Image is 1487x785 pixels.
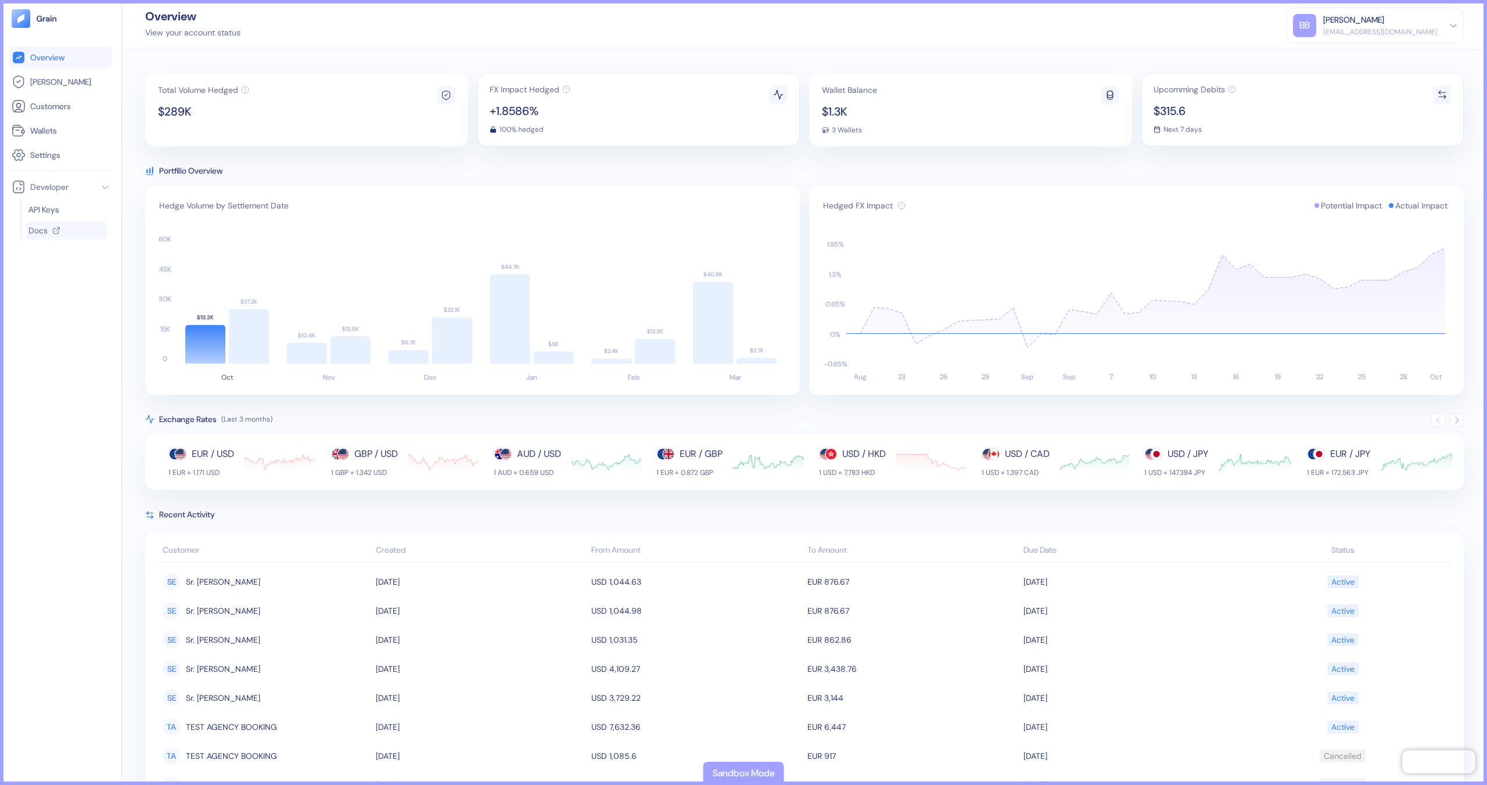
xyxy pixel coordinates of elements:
td: EUR 876.67 [804,596,1021,625]
text: Oct [1430,372,1442,381]
div: Active [1331,572,1355,592]
td: USD 1,031.35 [588,625,804,654]
div: SE [163,631,180,649]
text: 26 [940,372,947,381]
text: 1.3 % [829,270,842,279]
div: USD / CAD [1005,447,1050,461]
div: Active [1331,601,1355,621]
text: 19 [1275,372,1281,381]
text: Oct [221,373,234,382]
td: [DATE] [1021,741,1237,770]
span: Sr. Elier Perez [186,572,260,592]
div: [PERSON_NAME] [1323,14,1384,26]
span: (Last 3 months) [221,415,272,424]
text: 23 [898,372,906,381]
text: 25 [1358,372,1366,381]
div: 1 GBP = 1.342 USD [331,468,398,477]
span: Sr. Elier Perez [186,688,260,708]
span: Wallet Balance [822,86,877,94]
td: EUR 876.67 [804,567,1021,596]
text: Mar [730,373,741,382]
div: SE [163,602,180,620]
text: 1.95 % [827,240,844,249]
td: USD 1,085.6 [588,741,804,770]
text: 45K [159,265,171,274]
text: Aug [854,372,867,381]
td: [DATE] [373,567,589,596]
div: [EMAIL_ADDRESS][DOMAIN_NAME] [1323,27,1438,37]
text: $23.1K [444,306,460,314]
text: 0.65 % [825,300,845,309]
div: Active [1331,688,1355,708]
td: [DATE] [373,625,589,654]
td: EUR 862.86 [804,625,1021,654]
th: From Amount [588,539,804,563]
text: 10 [1150,372,1156,381]
td: USD 1,044.63 [588,567,804,596]
text: Feb [628,373,640,382]
td: [DATE] [1021,567,1237,596]
td: [DATE] [1021,683,1237,712]
td: [DATE] [1021,712,1237,741]
span: FX Impact Hedged [490,85,559,93]
text: 0 [163,354,167,363]
text: $27.2K [240,298,257,305]
span: 100% hedged [500,126,544,133]
a: [PERSON_NAME] [12,75,110,89]
a: Overview [12,51,110,64]
td: USD 3,729.22 [588,683,804,712]
span: Wallets [30,125,57,136]
text: $2.7K [750,347,764,354]
span: Settings [30,149,60,161]
span: Exchange Rates [159,413,217,425]
iframe: Chatra live chat [1402,750,1475,773]
span: Sr. Elier Perez [186,659,260,679]
span: 3 Wallets [832,127,862,134]
span: Portfilio Overview [159,165,222,177]
div: 1 AUD = 0.659 USD [494,468,561,477]
td: USD 4,109.27 [588,654,804,683]
text: 13 [1191,372,1197,381]
text: $12.3K [647,327,663,335]
div: Sandbox Mode [713,766,775,780]
th: Created [373,539,589,563]
text: 28 [1400,372,1407,381]
span: $289K [158,106,249,117]
span: Upcomming Debits [1154,85,1225,93]
text: Nov [323,373,335,382]
text: 7 [1109,372,1113,381]
span: TEST AGENCY BOOKING [186,717,277,737]
div: TA [163,718,180,736]
div: USD / JPY [1168,447,1208,461]
td: [DATE] [1021,625,1237,654]
div: Cancelled [1324,746,1362,766]
span: $1.3K [822,106,877,117]
div: 1 EUR = 0.872 GBP [656,468,723,477]
td: EUR 6,447 [804,712,1021,741]
td: EUR 3,144 [804,683,1021,712]
text: 0 % [830,330,841,339]
text: Sep [1063,372,1075,381]
span: Hedged FX Impact [823,200,893,211]
span: Sr. Elier Perez [186,630,260,650]
span: Potential Impact [1321,200,1382,211]
text: 16 [1233,372,1239,381]
td: [DATE] [1021,654,1237,683]
td: EUR 3,438.76 [804,654,1021,683]
text: $10.4K [298,332,315,339]
td: EUR 917 [804,741,1021,770]
th: Due Date [1021,539,1237,563]
a: Wallets [12,124,110,138]
text: $13.6K [342,325,359,333]
div: Active [1331,717,1355,737]
div: Overview [145,10,240,22]
img: logo-tablet-V2.svg [12,9,30,28]
td: [DATE] [373,741,589,770]
span: Overview [30,52,64,63]
text: $40.9K [703,271,723,278]
div: USD / HKD [842,447,886,461]
div: 1 EUR = 1.171 USD [168,468,234,477]
text: 22 [1316,372,1324,381]
text: $2.4K [604,347,619,355]
span: Docs [28,225,48,236]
